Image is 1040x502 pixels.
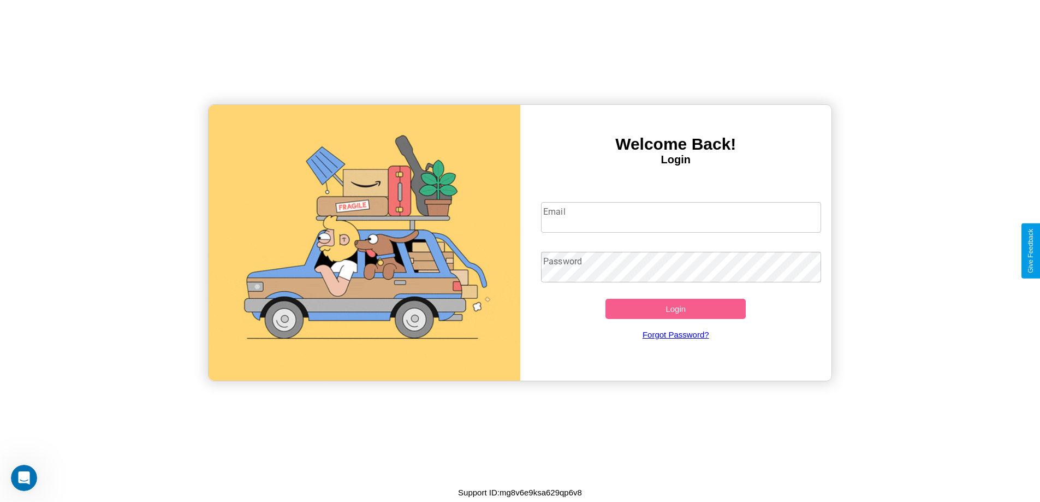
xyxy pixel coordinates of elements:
[458,485,582,500] p: Support ID: mg8v6e9ksa629qp6v8
[1027,229,1035,273] div: Give Feedback
[520,135,832,153] h3: Welcome Back!
[11,465,37,491] iframe: Intercom live chat
[520,153,832,166] h4: Login
[209,105,520,381] img: gif
[605,299,746,319] button: Login
[536,319,816,350] a: Forgot Password?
